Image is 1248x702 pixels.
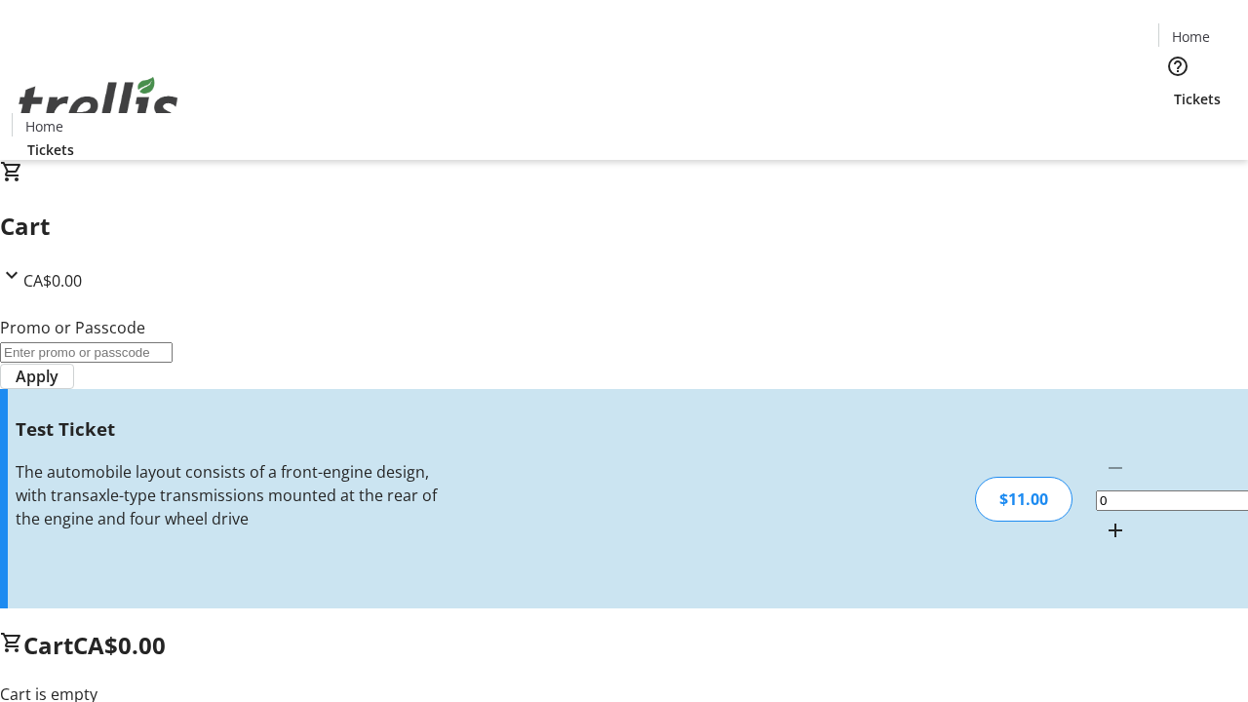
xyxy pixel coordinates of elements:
span: CA$0.00 [73,629,166,661]
div: The automobile layout consists of a front-engine design, with transaxle-type transmissions mounte... [16,460,442,530]
div: $11.00 [975,477,1072,522]
a: Tickets [12,139,90,160]
span: Home [1172,26,1210,47]
button: Help [1158,47,1197,86]
span: Tickets [1174,89,1221,109]
button: Increment by one [1096,511,1135,550]
button: Cart [1158,109,1197,148]
img: Orient E2E Organization sZTEsz5ByT's Logo [12,56,185,153]
span: Home [25,116,63,136]
span: Tickets [27,139,74,160]
a: Home [1159,26,1222,47]
span: CA$0.00 [23,270,82,292]
span: Apply [16,365,58,388]
a: Home [13,116,75,136]
h3: Test Ticket [16,415,442,443]
a: Tickets [1158,89,1236,109]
